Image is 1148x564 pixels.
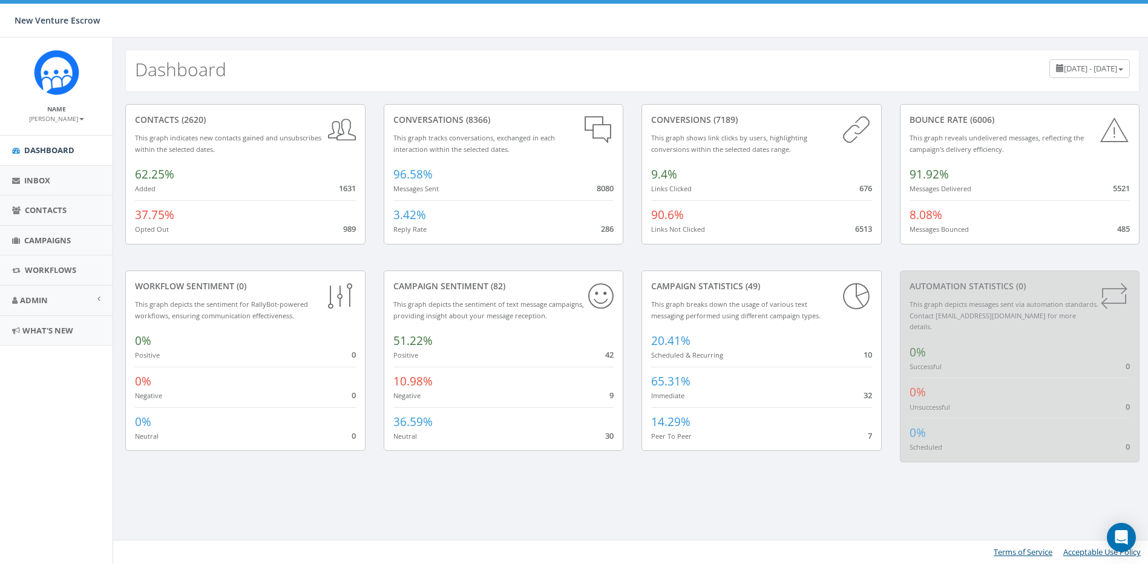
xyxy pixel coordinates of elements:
a: [PERSON_NAME] [29,113,84,123]
span: Workflows [25,264,76,275]
small: This graph depicts the sentiment for RallyBot-powered workflows, ensuring communication effective... [135,300,308,320]
span: 5521 [1113,183,1130,194]
span: 0% [910,344,926,360]
small: Successful [910,362,942,371]
span: 989 [343,223,356,234]
span: (0) [1014,280,1026,292]
small: Links Not Clicked [651,225,705,234]
span: 14.29% [651,414,690,430]
span: 9 [609,390,614,401]
span: 485 [1117,223,1130,234]
span: 96.58% [393,166,433,182]
span: 36.59% [393,414,433,430]
div: Bounce Rate [910,114,1130,126]
small: Neutral [393,431,417,441]
span: 37.75% [135,207,174,223]
span: 32 [864,390,872,401]
span: 10.98% [393,373,433,389]
span: 65.31% [651,373,690,389]
small: Opted Out [135,225,169,234]
span: (7189) [711,114,738,125]
span: 0% [135,414,151,430]
span: 0 [352,430,356,441]
small: Immediate [651,391,684,400]
small: Messages Delivered [910,184,971,193]
small: Reply Rate [393,225,427,234]
span: Contacts [25,205,67,215]
div: contacts [135,114,356,126]
span: 30 [605,430,614,441]
span: 3.42% [393,207,426,223]
span: (6006) [968,114,994,125]
span: (2620) [179,114,206,125]
span: 676 [859,183,872,194]
small: This graph depicts the sentiment of text message campaigns, providing insight about your message ... [393,300,584,320]
span: 42 [605,349,614,360]
span: 0 [352,390,356,401]
span: [DATE] - [DATE] [1064,63,1117,74]
div: Campaign Statistics [651,280,872,292]
span: New Venture Escrow [15,15,100,26]
span: 62.25% [135,166,174,182]
small: Added [135,184,156,193]
small: [PERSON_NAME] [29,114,84,123]
small: Neutral [135,431,159,441]
span: 9.4% [651,166,677,182]
span: 0 [1126,441,1130,452]
span: (82) [488,280,505,292]
span: 0% [910,384,926,400]
span: Admin [20,295,48,306]
span: (0) [234,280,246,292]
span: 91.92% [910,166,949,182]
span: 6513 [855,223,872,234]
div: Automation Statistics [910,280,1130,292]
div: Campaign Sentiment [393,280,614,292]
small: Negative [393,391,421,400]
small: This graph depicts messages sent via automation standards. Contact [EMAIL_ADDRESS][DOMAIN_NAME] f... [910,300,1098,331]
span: 90.6% [651,207,684,223]
span: Inbox [24,175,50,186]
span: 1631 [339,183,356,194]
span: 0% [910,425,926,441]
span: Dashboard [24,145,74,156]
small: Messages Sent [393,184,439,193]
span: 10 [864,349,872,360]
div: conversions [651,114,872,126]
small: This graph tracks conversations, exchanged in each interaction within the selected dates. [393,133,555,154]
span: 0 [352,349,356,360]
small: Unsuccessful [910,402,950,412]
div: Open Intercom Messenger [1107,523,1136,552]
span: 7 [868,430,872,441]
small: This graph shows link clicks by users, highlighting conversions within the selected dates range. [651,133,807,154]
small: Peer To Peer [651,431,692,441]
small: This graph breaks down the usage of various text messaging performed using different campaign types. [651,300,821,320]
span: 0 [1126,401,1130,412]
span: 8.08% [910,207,942,223]
span: 8080 [597,183,614,194]
h2: Dashboard [135,59,226,79]
small: Links Clicked [651,184,692,193]
small: Positive [393,350,418,359]
span: 0% [135,373,151,389]
small: Name [47,105,66,113]
span: 0% [135,333,151,349]
img: Rally_Corp_Icon_1.png [34,50,79,95]
small: This graph reveals undelivered messages, reflecting the campaign's delivery efficiency. [910,133,1084,154]
a: Acceptable Use Policy [1063,546,1141,557]
small: Negative [135,391,162,400]
span: 51.22% [393,333,433,349]
span: 20.41% [651,333,690,349]
span: (8366) [464,114,490,125]
span: 286 [601,223,614,234]
div: Workflow Sentiment [135,280,356,292]
small: Scheduled & Recurring [651,350,723,359]
div: conversations [393,114,614,126]
span: 0 [1126,361,1130,372]
small: Scheduled [910,442,942,451]
small: Messages Bounced [910,225,969,234]
span: Campaigns [24,235,71,246]
a: Terms of Service [994,546,1052,557]
span: What's New [22,325,73,336]
small: Positive [135,350,160,359]
small: This graph indicates new contacts gained and unsubscribes within the selected dates. [135,133,321,154]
